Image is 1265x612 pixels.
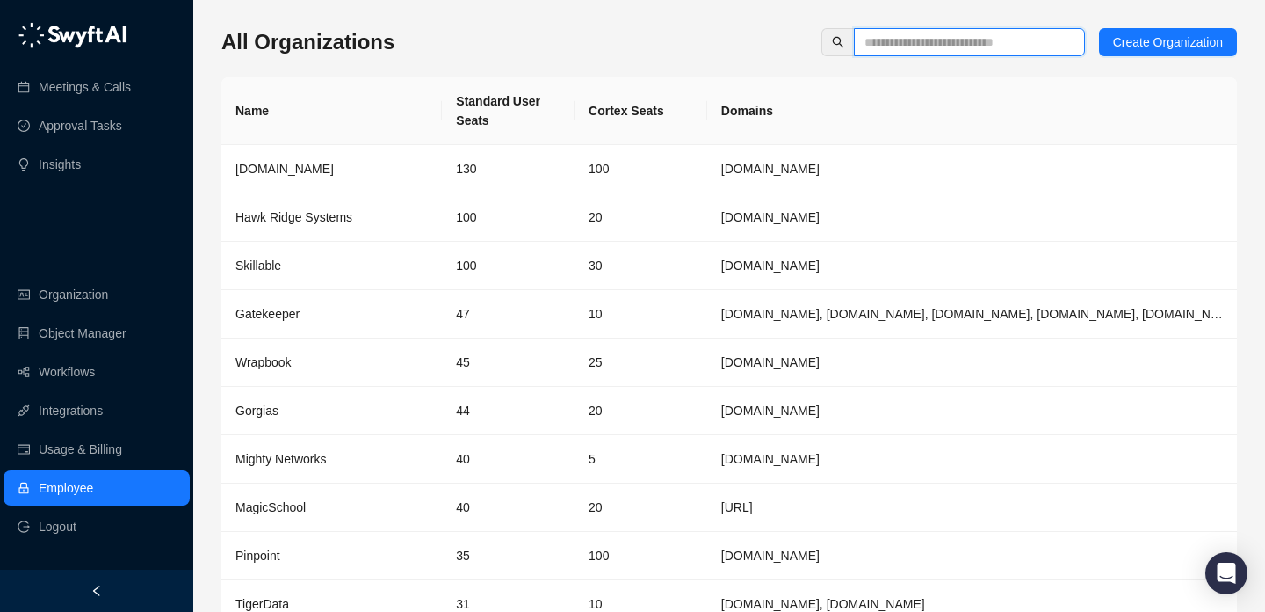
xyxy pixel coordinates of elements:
[442,435,575,484] td: 40
[235,307,300,321] span: Gatekeeper
[39,470,93,506] a: Employee
[707,532,1237,580] td: pinpointhq.com
[1205,552,1247,594] div: Open Intercom Messenger
[575,532,707,580] td: 100
[18,521,30,533] span: logout
[221,77,442,145] th: Name
[707,339,1237,387] td: wrapbook.com
[575,484,707,532] td: 20
[18,22,127,48] img: logo-05li4sbe.png
[575,145,707,193] td: 100
[707,435,1237,484] td: mightynetworks.com
[442,193,575,242] td: 100
[39,147,81,182] a: Insights
[235,162,334,176] span: [DOMAIN_NAME]
[235,210,352,224] span: Hawk Ridge Systems
[707,484,1237,532] td: magicschool.ai
[707,77,1237,145] th: Domains
[575,242,707,290] td: 30
[235,597,289,611] span: TigerData
[707,290,1237,339] td: gatekeeperhq.com, gatekeeperhq.io, gatekeeper.io, gatekeepervclm.com, gatekeeperhq.co, trygatekee...
[575,387,707,435] td: 20
[39,108,122,143] a: Approval Tasks
[442,145,575,193] td: 130
[442,339,575,387] td: 45
[442,532,575,580] td: 35
[442,387,575,435] td: 44
[707,145,1237,193] td: synthesia.io
[442,242,575,290] td: 100
[221,28,394,56] h3: All Organizations
[575,290,707,339] td: 10
[442,290,575,339] td: 47
[235,549,280,563] span: Pinpoint
[707,387,1237,435] td: gorgias.com
[235,500,306,514] span: MagicSchool
[442,77,575,145] th: Standard User Seats
[707,193,1237,242] td: hawkridgesys.com
[442,484,575,532] td: 40
[575,77,707,145] th: Cortex Seats
[235,259,281,273] span: Skillable
[832,36,844,48] span: search
[575,193,707,242] td: 20
[39,393,103,428] a: Integrations
[1099,28,1237,56] button: Create Organization
[1113,33,1223,52] span: Create Organization
[39,432,122,467] a: Usage & Billing
[90,585,103,597] span: left
[39,509,76,544] span: Logout
[39,69,131,105] a: Meetings & Calls
[707,242,1237,290] td: skillable.com
[235,404,278,418] span: Gorgias
[235,452,326,466] span: Mighty Networks
[39,354,95,390] a: Workflows
[575,339,707,387] td: 25
[235,355,292,369] span: Wrapbook
[575,435,707,484] td: 5
[39,316,126,351] a: Object Manager
[39,277,108,312] a: Organization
